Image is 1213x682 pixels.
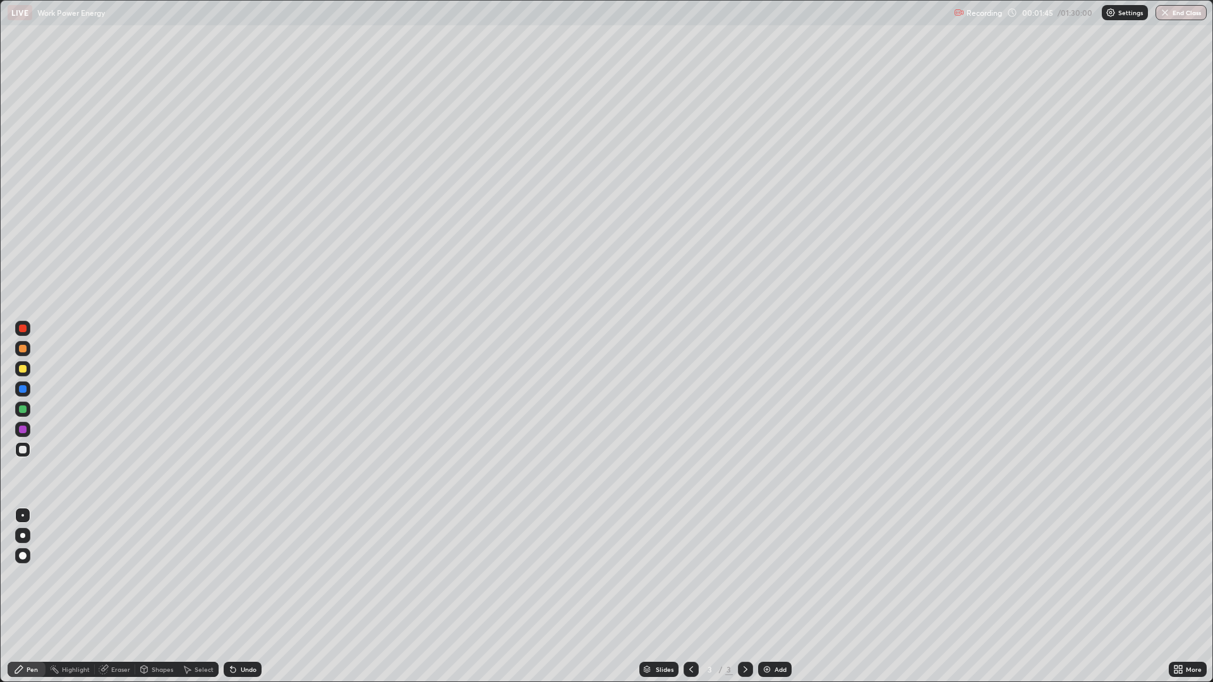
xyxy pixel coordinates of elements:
div: Highlight [62,666,90,673]
button: End Class [1156,5,1207,20]
div: 3 [725,664,733,675]
div: Undo [241,666,256,673]
img: end-class-cross [1160,8,1170,18]
div: Eraser [111,666,130,673]
div: / [719,666,723,673]
div: Shapes [152,666,173,673]
div: 3 [704,666,716,673]
div: More [1186,666,1202,673]
img: recording.375f2c34.svg [954,8,964,18]
p: Settings [1118,9,1143,16]
div: Slides [656,666,673,673]
p: Work Power Energy [37,8,105,18]
img: class-settings-icons [1106,8,1116,18]
div: Select [195,666,214,673]
div: Add [775,666,787,673]
div: Pen [27,666,38,673]
p: Recording [967,8,1002,18]
p: LIVE [11,8,28,18]
img: add-slide-button [762,664,772,674]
